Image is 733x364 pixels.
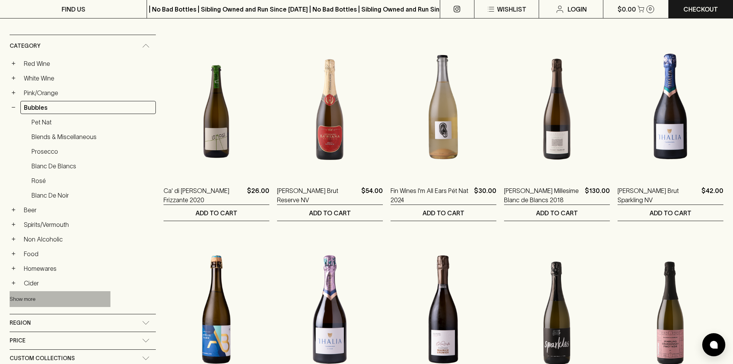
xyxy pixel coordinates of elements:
button: ADD TO CART [391,205,496,221]
img: Thalia Brut Sparkling NV [618,40,723,174]
button: + [10,279,17,287]
p: $26.00 [247,186,269,205]
p: Checkout [683,5,718,14]
button: + [10,235,17,243]
a: Spirits/Vermouth [20,218,156,231]
p: FIND US [62,5,85,14]
span: Price [10,336,25,346]
button: + [10,206,17,214]
div: Region [10,314,156,332]
div: Category [10,35,156,57]
a: Pink/Orange [20,86,156,99]
img: Stefano Lubiana Brut Reserve NV [277,40,383,174]
img: Fin Wines I'm All Ears Pét Nat 2024 [391,40,496,174]
a: Homewares [20,262,156,275]
p: ADD TO CART [650,208,691,218]
a: Blends & Miscellaneous [28,130,156,143]
button: + [10,265,17,272]
span: Region [10,318,31,328]
a: Prosecco [28,145,156,158]
div: Price [10,332,156,349]
a: Blanc de Blancs [28,159,156,173]
p: ADD TO CART [195,208,237,218]
a: Pet Nat [28,116,156,129]
button: ADD TO CART [504,205,610,221]
button: ADD TO CART [277,205,383,221]
p: ADD TO CART [536,208,578,218]
a: White Wine [20,72,156,85]
p: Login [568,5,587,14]
button: + [10,60,17,67]
button: + [10,250,17,258]
p: $0.00 [618,5,636,14]
p: 0 [649,7,652,11]
a: Blanc de Noir [28,189,156,202]
a: Rosé [28,174,156,187]
a: [PERSON_NAME] Brut Sparkling NV [618,186,698,205]
p: $54.00 [361,186,383,205]
p: Wishlist [497,5,526,14]
a: [PERSON_NAME] Brut Reserve NV [277,186,358,205]
a: Ca' di [PERSON_NAME] Frizzante 2020 [164,186,244,205]
a: [PERSON_NAME] Millesime Blanc de Blancs 2018 [504,186,582,205]
p: ADD TO CART [309,208,351,218]
button: + [10,221,17,228]
a: Non Alcoholic [20,233,156,246]
a: Fin Wines I'm All Ears Pét Nat 2024 [391,186,471,205]
a: Food [20,247,156,260]
button: ADD TO CART [618,205,723,221]
span: Custom Collections [10,354,75,363]
img: Ca' di Rajo Lemoss Frizzante 2020 [164,40,269,174]
a: Beer [20,203,156,216]
p: $30.00 [474,186,496,205]
p: ADD TO CART [422,208,464,218]
span: Category [10,41,40,51]
a: Bubbles [20,101,156,114]
button: ADD TO CART [164,205,269,221]
button: Show more [10,291,110,307]
img: bubble-icon [710,341,718,349]
a: Cider [20,277,156,290]
a: Red Wine [20,57,156,70]
button: + [10,89,17,97]
p: $42.00 [701,186,723,205]
p: $130.00 [585,186,610,205]
button: + [10,74,17,82]
button: − [10,104,17,111]
img: Thierry Fournier Millesime Blanc de Blancs 2018 [504,40,610,174]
